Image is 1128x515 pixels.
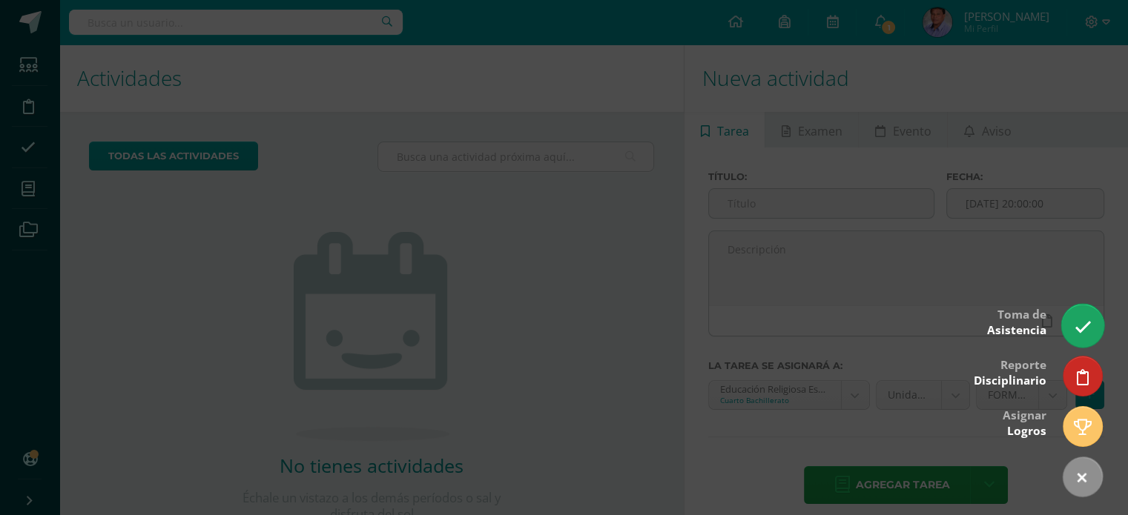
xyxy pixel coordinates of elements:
div: Asignar [1003,398,1046,446]
span: Asistencia [987,322,1046,338]
span: Logros [1007,423,1046,439]
div: Toma de [987,297,1046,345]
span: Disciplinario [974,373,1046,388]
div: Reporte [974,348,1046,396]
